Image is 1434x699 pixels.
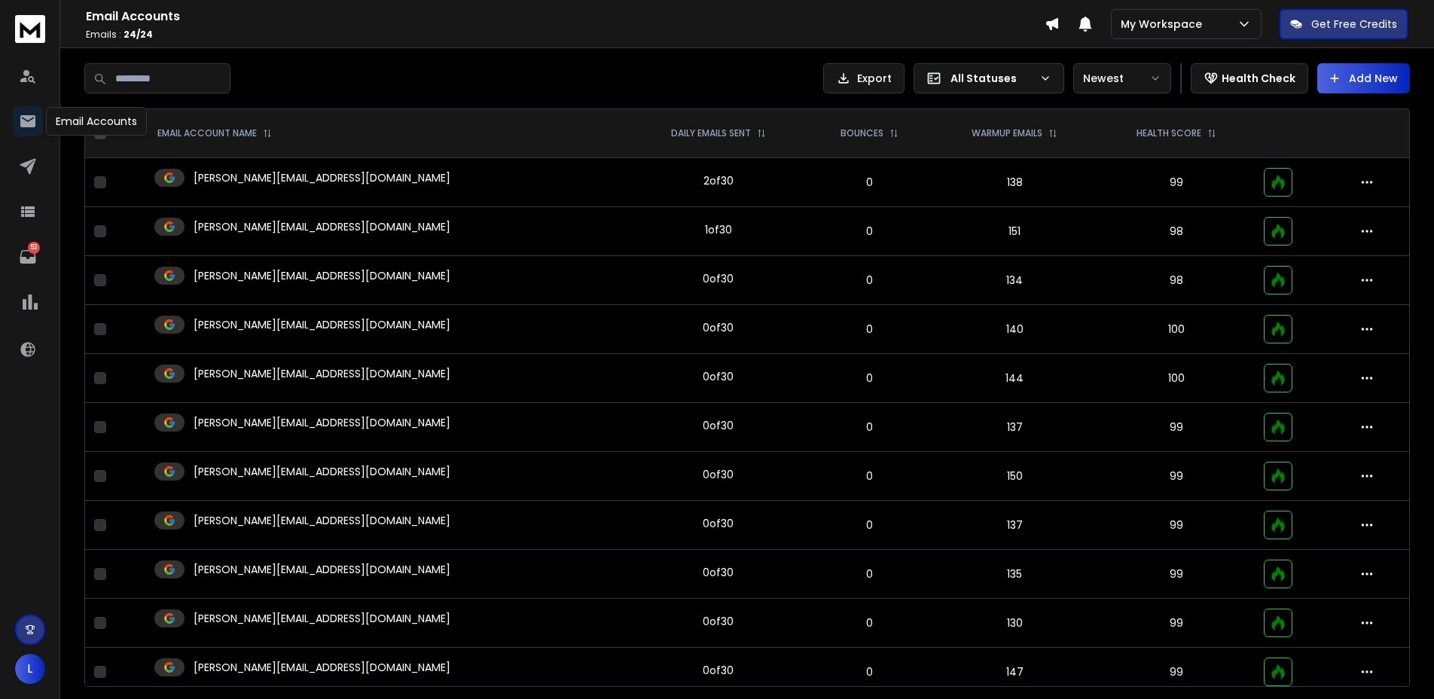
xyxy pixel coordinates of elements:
div: 0 of 30 [703,271,734,286]
p: My Workspace [1121,17,1208,32]
td: 100 [1098,354,1255,403]
p: 0 [817,322,923,337]
div: 0 of 30 [703,614,734,629]
td: 138 [932,158,1097,207]
p: 0 [817,469,923,484]
td: 151 [932,207,1097,256]
p: BOUNCES [841,127,883,139]
p: [PERSON_NAME][EMAIL_ADDRESS][DOMAIN_NAME] [194,170,450,185]
td: 150 [932,452,1097,501]
p: [PERSON_NAME][EMAIL_ADDRESS][DOMAIN_NAME] [194,464,450,479]
p: DAILY EMAILS SENT [671,127,751,139]
button: Get Free Credits [1280,9,1408,39]
button: Export [823,63,905,93]
td: 99 [1098,403,1255,452]
p: [PERSON_NAME][EMAIL_ADDRESS][DOMAIN_NAME] [194,219,450,234]
td: 99 [1098,452,1255,501]
p: 53 [28,242,40,254]
p: Health Check [1222,71,1295,86]
p: 0 [817,664,923,679]
div: Email Accounts [46,107,147,136]
h1: Email Accounts [86,8,1045,26]
td: 130 [932,599,1097,648]
td: 135 [932,550,1097,599]
p: [PERSON_NAME][EMAIL_ADDRESS][DOMAIN_NAME] [194,317,450,332]
span: 24 / 24 [124,28,153,41]
p: [PERSON_NAME][EMAIL_ADDRESS][DOMAIN_NAME] [194,415,450,430]
img: logo [15,15,45,43]
div: 0 of 30 [703,418,734,433]
div: 1 of 30 [705,222,732,237]
td: 99 [1098,648,1255,697]
p: All Statuses [950,71,1033,86]
td: 134 [932,256,1097,305]
div: 0 of 30 [703,320,734,335]
button: L [15,654,45,684]
a: 53 [13,242,43,272]
div: 0 of 30 [703,663,734,678]
td: 137 [932,501,1097,550]
td: 100 [1098,305,1255,354]
td: 137 [932,403,1097,452]
p: [PERSON_NAME][EMAIL_ADDRESS][DOMAIN_NAME] [194,513,450,528]
td: 99 [1098,501,1255,550]
p: [PERSON_NAME][EMAIL_ADDRESS][DOMAIN_NAME] [194,660,450,675]
p: [PERSON_NAME][EMAIL_ADDRESS][DOMAIN_NAME] [194,268,450,283]
p: 0 [817,175,923,190]
p: 0 [817,371,923,386]
p: 0 [817,517,923,533]
div: 2 of 30 [703,173,734,188]
p: [PERSON_NAME][EMAIL_ADDRESS][DOMAIN_NAME] [194,611,450,626]
td: 98 [1098,207,1255,256]
td: 140 [932,305,1097,354]
p: 0 [817,615,923,630]
p: WARMUP EMAILS [972,127,1042,139]
p: 0 [817,420,923,435]
td: 99 [1098,158,1255,207]
button: Add New [1317,63,1410,93]
p: Emails : [86,29,1045,41]
td: 99 [1098,599,1255,648]
p: 0 [817,224,923,239]
td: 99 [1098,550,1255,599]
p: 0 [817,273,923,288]
div: 0 of 30 [703,467,734,482]
div: 0 of 30 [703,516,734,531]
button: Newest [1073,63,1171,93]
p: HEALTH SCORE [1137,127,1201,139]
p: 0 [817,566,923,581]
p: [PERSON_NAME][EMAIL_ADDRESS][DOMAIN_NAME] [194,366,450,381]
td: 98 [1098,256,1255,305]
div: EMAIL ACCOUNT NAME [157,127,272,139]
div: 0 of 30 [703,369,734,384]
button: Health Check [1191,63,1308,93]
td: 147 [932,648,1097,697]
td: 144 [932,354,1097,403]
div: 0 of 30 [703,565,734,580]
p: [PERSON_NAME][EMAIL_ADDRESS][DOMAIN_NAME] [194,562,450,577]
p: Get Free Credits [1311,17,1397,32]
